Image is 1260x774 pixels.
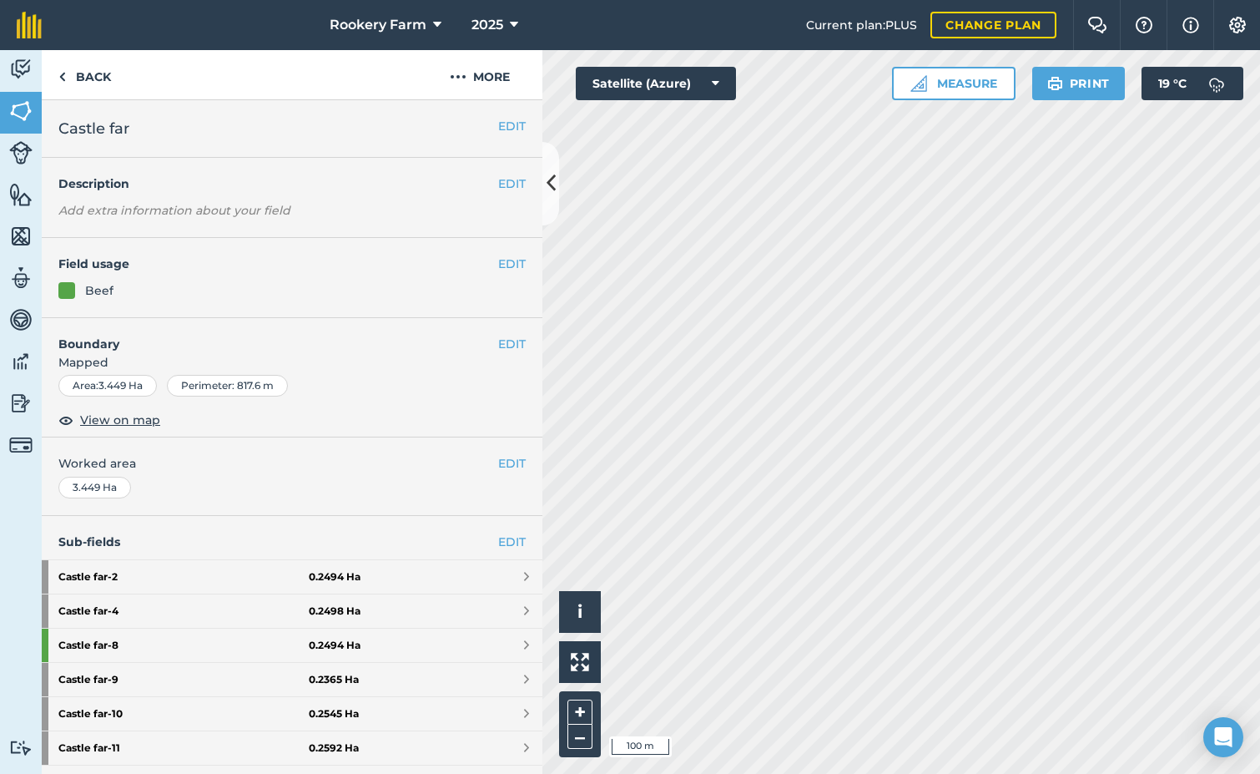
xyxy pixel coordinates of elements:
[58,410,73,430] img: svg+xml;base64,PHN2ZyB4bWxucz0iaHR0cDovL3d3dy53My5vcmcvMjAwMC9zdmciIHdpZHRoPSIxOCIgaGVpZ2h0PSIyNC...
[1200,67,1233,100] img: svg+xml;base64,PD94bWwgdmVyc2lvbj0iMS4wIiBlbmNvZGluZz0idXRmLTgiPz4KPCEtLSBHZW5lcmF0b3I6IEFkb2JlIE...
[9,740,33,756] img: svg+xml;base64,PD94bWwgdmVyc2lvbj0iMS4wIiBlbmNvZGluZz0idXRmLTgiPz4KPCEtLSBHZW5lcmF0b3I6IEFkb2JlIE...
[58,697,309,731] strong: Castle far - 10
[309,707,359,721] strong: 0.2545 Ha
[806,16,917,34] span: Current plan : PLUS
[58,477,131,498] div: 3.449 Ha
[42,663,542,696] a: Castle far-90.2365 Ha
[309,639,360,652] strong: 0.2494 Ha
[42,731,542,765] a: Castle far-110.2592 Ha
[1032,67,1126,100] button: Print
[58,560,309,594] strong: Castle far - 2
[1203,717,1243,757] div: Open Intercom Messenger
[80,411,160,429] span: View on map
[9,99,33,124] img: svg+xml;base64,PHN2ZyB4bWxucz0iaHR0cDovL3d3dy53My5vcmcvMjAwMC9zdmciIHdpZHRoPSI1NiIgaGVpZ2h0PSI2MC...
[58,410,160,430] button: View on map
[498,117,526,135] button: EDIT
[9,349,33,374] img: svg+xml;base64,PD94bWwgdmVyc2lvbj0iMS4wIiBlbmNvZGluZz0idXRmLTgiPz4KPCEtLSBHZW5lcmF0b3I6IEFkb2JlIE...
[1227,17,1247,33] img: A cog icon
[9,307,33,332] img: svg+xml;base64,PD94bWwgdmVyc2lvbj0iMS4wIiBlbmNvZGluZz0idXRmLTgiPz4KPCEtLSBHZW5lcmF0b3I6IEFkb2JlIE...
[9,266,33,291] img: svg+xml;base64,PD94bWwgdmVyc2lvbj0iMS4wIiBlbmNvZGluZz0idXRmLTgiPz4KPCEtLSBHZW5lcmF0b3I6IEFkb2JlIE...
[167,375,288,397] div: Perimeter : 817.6 m
[42,353,542,372] span: Mapped
[1087,17,1107,33] img: Two speech bubbles overlapping with the left bubble in the forefront
[1047,73,1063,94] img: svg+xml;base64,PHN2ZyB4bWxucz0iaHR0cDovL3d3dy53My5vcmcvMjAwMC9zdmciIHdpZHRoPSIxOSIgaGVpZ2h0PSIyNC...
[1182,15,1199,35] img: svg+xml;base64,PHN2ZyB4bWxucz0iaHR0cDovL3d3dy53My5vcmcvMjAwMC9zdmciIHdpZHRoPSIxNyIgaGVpZ2h0PSIxNy...
[559,591,601,633] button: i
[910,75,927,92] img: Ruler icon
[1134,17,1154,33] img: A question mark icon
[58,117,129,140] span: Castle far
[498,335,526,353] button: EDIT
[9,141,33,164] img: svg+xml;base64,PD94bWwgdmVyc2lvbj0iMS4wIiBlbmNvZGluZz0idXRmLTgiPz4KPCEtLSBHZW5lcmF0b3I6IEFkb2JlIE...
[450,67,466,87] img: svg+xml;base64,PHN2ZyB4bWxucz0iaHR0cDovL3d3dy53My5vcmcvMjAwMC9zdmciIHdpZHRoPSIyMCIgaGVpZ2h0PSIyNC...
[9,182,33,207] img: svg+xml;base64,PHN2ZyB4bWxucz0iaHR0cDovL3d3dy53My5vcmcvMjAwMC9zdmciIHdpZHRoPSI1NiIgaGVpZ2h0PSI2MC...
[498,533,526,551] a: EDIT
[9,224,33,249] img: svg+xml;base64,PHN2ZyB4bWxucz0iaHR0cDovL3d3dy53My5vcmcvMjAwMC9zdmciIHdpZHRoPSI1NiIgaGVpZ2h0PSI2MC...
[58,255,498,273] h4: Field usage
[42,50,128,99] a: Back
[309,570,360,584] strong: 0.2494 Ha
[58,454,526,473] span: Worked area
[571,653,589,671] img: Four arrows, one pointing top left, one top right, one bottom right and the last bottom left
[58,731,309,765] strong: Castle far - 11
[498,255,526,273] button: EDIT
[9,433,33,457] img: svg+xml;base64,PD94bWwgdmVyc2lvbj0iMS4wIiBlbmNvZGluZz0idXRmLTgiPz4KPCEtLSBHZW5lcmF0b3I6IEFkb2JlIE...
[567,725,592,749] button: –
[17,12,42,38] img: fieldmargin Logo
[471,15,503,35] span: 2025
[9,57,33,82] img: svg+xml;base64,PD94bWwgdmVyc2lvbj0iMS4wIiBlbmNvZGluZz0idXRmLTgiPz4KPCEtLSBHZW5lcmF0b3I6IEFkb2JlIE...
[930,12,1056,38] a: Change plan
[309,673,359,686] strong: 0.2365 Ha
[42,594,542,628] a: Castle far-40.2498 Ha
[58,663,309,696] strong: Castle far - 9
[309,605,360,618] strong: 0.2498 Ha
[42,318,498,353] h4: Boundary
[498,454,526,473] button: EDIT
[417,50,542,99] button: More
[330,15,426,35] span: Rookery Farm
[1142,67,1243,100] button: 19 °C
[498,175,526,193] button: EDIT
[9,391,33,416] img: svg+xml;base64,PD94bWwgdmVyc2lvbj0iMS4wIiBlbmNvZGluZz0idXRmLTgiPz4KPCEtLSBHZW5lcmF0b3I6IEFkb2JlIE...
[309,741,359,755] strong: 0.2592 Ha
[58,375,157,397] div: Area : 3.449 Ha
[58,594,309,628] strong: Castle far - 4
[576,67,736,100] button: Satellite (Azure)
[58,175,526,193] h4: Description
[85,281,113,300] div: Beef
[58,203,290,218] em: Add extra information about your field
[42,533,542,551] h4: Sub-fields
[1158,67,1187,100] span: 19 ° C
[892,67,1016,100] button: Measure
[42,697,542,731] a: Castle far-100.2545 Ha
[58,629,309,662] strong: Castle far - 8
[58,67,66,87] img: svg+xml;base64,PHN2ZyB4bWxucz0iaHR0cDovL3d3dy53My5vcmcvMjAwMC9zdmciIHdpZHRoPSI5IiBoZWlnaHQ9IjI0Ii...
[577,601,582,622] span: i
[42,560,542,594] a: Castle far-20.2494 Ha
[42,629,542,662] a: Castle far-80.2494 Ha
[567,700,592,725] button: +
